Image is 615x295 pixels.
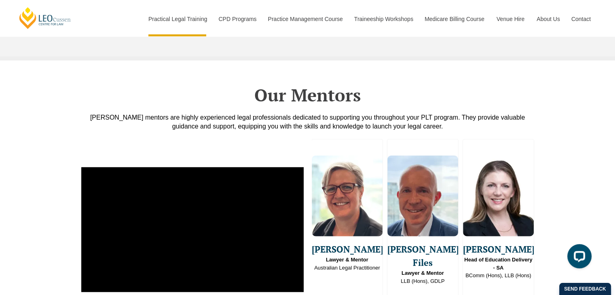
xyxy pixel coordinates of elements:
[326,257,368,263] strong: Lawyer & Mentor
[142,2,213,36] a: Practical Legal Training
[463,242,534,256] span: [PERSON_NAME]
[464,257,532,271] strong: Head of Education Delivery - SA
[463,156,534,236] img: Sarah Hay Head of Education Delivery - SA
[312,242,383,256] span: [PERSON_NAME]
[565,2,597,36] a: Contact
[387,269,458,285] span: LLB (Hons), GDLP
[348,2,418,36] a: Traineeship Workshops
[387,156,458,236] img: Ashley Files Lawyer & Mentor
[212,2,262,36] a: CPD Programs
[312,256,383,272] span: Australian Legal Practitioner
[77,85,538,105] h2: Our Mentors
[262,2,348,36] a: Practice Management Course
[561,241,595,275] iframe: LiveChat chat widget
[312,156,383,236] img: Bianca Paterson Lawyer & Mentor
[387,242,458,269] span: [PERSON_NAME] Files
[77,113,538,131] div: [PERSON_NAME] mentors are highly experienced legal professionals dedicated to supporting you thro...
[530,2,565,36] a: About Us
[418,2,490,36] a: Medicare Billing Course
[18,6,72,29] a: [PERSON_NAME] Centre for Law
[402,270,444,276] strong: Lawyer & Mentor
[490,2,530,36] a: Venue Hire
[463,256,534,280] span: BComm (Hons), LLB (Hons)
